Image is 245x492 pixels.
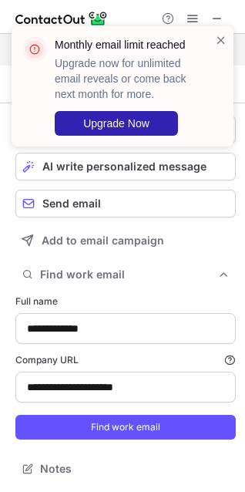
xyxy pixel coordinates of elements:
button: Add to email campaign [15,227,236,254]
button: Find work email [15,415,236,440]
span: Send email [42,197,101,210]
button: Send email [15,190,236,217]
button: Upgrade Now [55,111,178,136]
button: Notes [15,458,236,480]
button: Find work email [15,264,236,285]
span: Find work email [40,268,217,281]
p: Upgrade now for unlimited email reveals or come back next month for more. [55,56,196,102]
span: Upgrade Now [83,117,149,130]
img: error [22,37,47,62]
span: Notes [40,462,230,476]
label: Full name [15,295,236,308]
header: Monthly email limit reached [55,37,196,52]
label: Company URL [15,353,236,367]
img: ContactOut v5.3.10 [15,9,108,28]
span: Add to email campaign [42,234,164,247]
